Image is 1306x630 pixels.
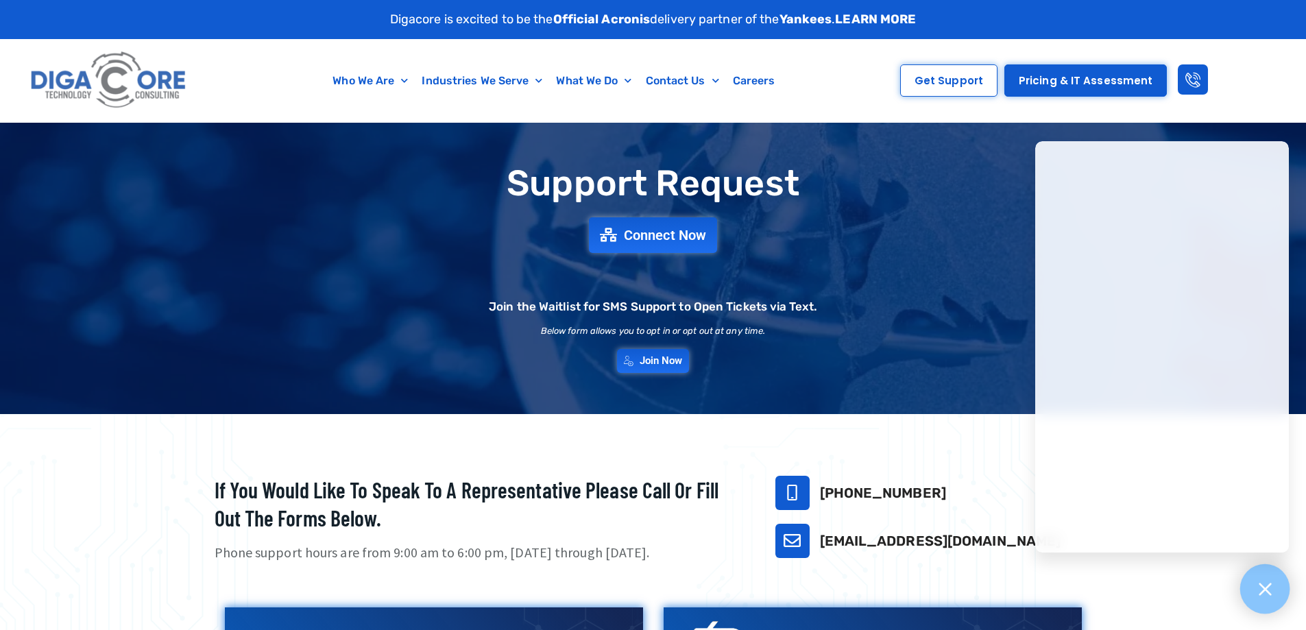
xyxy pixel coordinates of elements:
img: Digacore logo 1 [27,46,191,115]
nav: Menu [257,65,851,97]
span: Join Now [640,356,683,366]
strong: Official Acronis [553,12,651,27]
a: 732-646-5725 [775,476,810,510]
a: [PHONE_NUMBER] [820,485,946,501]
h2: If you would like to speak to a representative please call or fill out the forms below. [215,476,741,533]
h2: Join the Waitlist for SMS Support to Open Tickets via Text. [489,301,817,313]
a: Join Now [617,349,690,373]
a: LEARN MORE [835,12,916,27]
iframe: To enrich screen reader interactions, please activate Accessibility in Grammarly extension settings [1035,141,1289,553]
strong: Yankees [779,12,832,27]
p: Digacore is excited to be the delivery partner of the . [390,10,917,29]
a: Connect Now [589,217,717,253]
span: Connect Now [624,228,706,242]
span: Pricing & IT Assessment [1019,75,1152,86]
span: Get Support [915,75,983,86]
a: support@digacore.com [775,524,810,558]
h1: Support Request [180,164,1126,203]
a: Pricing & IT Assessment [1004,64,1167,97]
p: Phone support hours are from 9:00 am to 6:00 pm, [DATE] through [DATE]. [215,543,741,563]
h2: Below form allows you to opt in or opt out at any time. [541,326,766,335]
a: [EMAIL_ADDRESS][DOMAIN_NAME] [820,533,1061,549]
a: Who We Are [326,65,415,97]
a: What We Do [549,65,638,97]
a: Contact Us [639,65,726,97]
a: Careers [726,65,782,97]
a: Industries We Serve [415,65,549,97]
a: Get Support [900,64,997,97]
